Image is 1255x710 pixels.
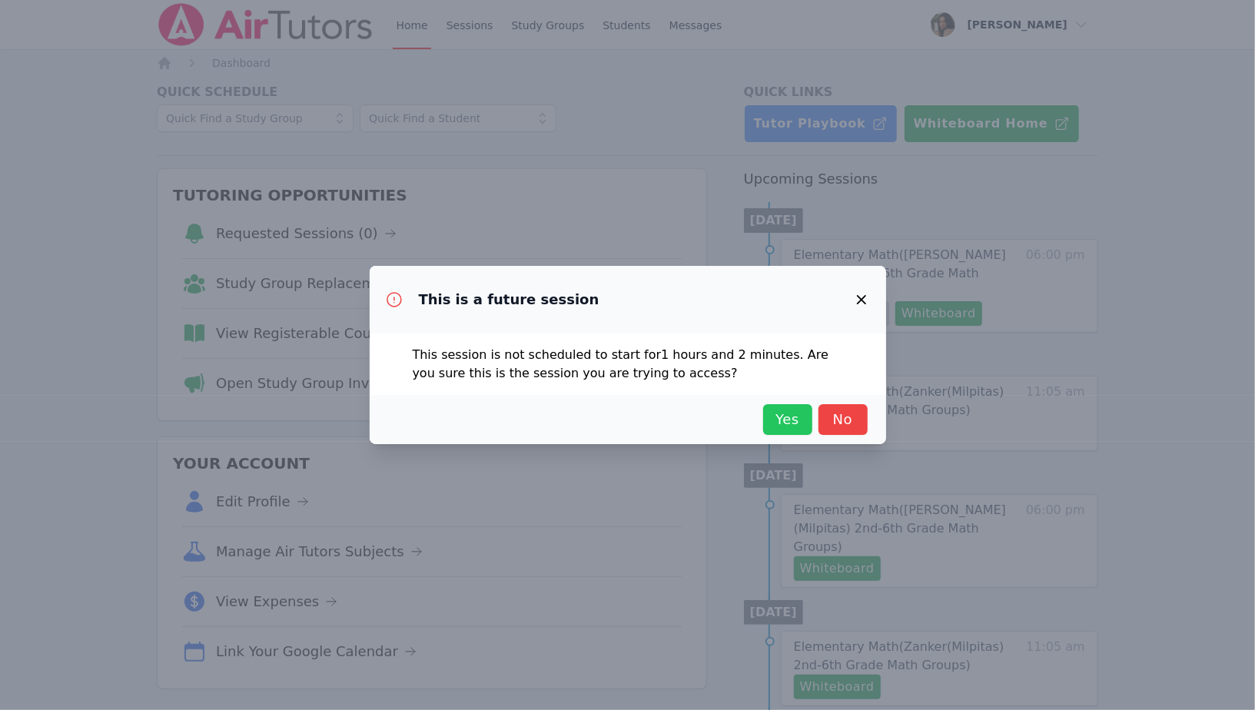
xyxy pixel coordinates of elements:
p: This session is not scheduled to start for 1 hours and 2 minutes . Are you sure this is the sessi... [413,346,843,383]
button: Yes [763,404,812,435]
span: Yes [771,409,805,430]
button: No [818,404,868,435]
span: No [826,409,860,430]
h3: This is a future session [419,290,599,309]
